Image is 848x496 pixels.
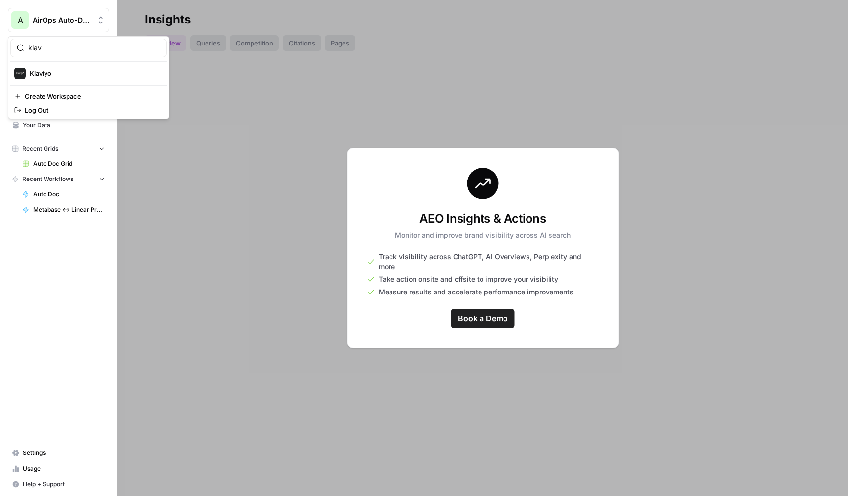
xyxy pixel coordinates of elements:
[18,186,109,202] a: Auto Doc
[14,68,26,79] img: Klaviyo Logo
[8,8,109,32] button: Workspace: AirOps Auto-Docs
[33,190,105,199] span: Auto Doc
[18,156,109,172] a: Auto Doc Grid
[33,159,105,168] span: Auto Doc Grid
[25,105,159,115] span: Log Out
[33,15,92,25] span: AirOps Auto-Docs
[23,175,73,183] span: Recent Workflows
[458,313,508,324] span: Book a Demo
[30,68,159,78] span: Klaviyo
[23,480,105,489] span: Help + Support
[10,90,167,103] a: Create Workspace
[23,449,105,457] span: Settings
[395,211,571,226] h3: AEO Insights & Actions
[23,121,105,130] span: Your Data
[8,461,109,476] a: Usage
[8,172,109,186] button: Recent Workflows
[395,230,571,240] p: Monitor and improve brand visibility across AI search
[451,309,515,328] a: Book a Demo
[33,205,105,214] span: Metabase <-> Linear Project Updates
[28,43,160,53] input: Search Workspaces
[379,287,573,297] span: Measure results and accelerate performance improvements
[8,476,109,492] button: Help + Support
[8,141,109,156] button: Recent Grids
[379,252,598,271] span: Track visibility across ChatGPT, AI Overviews, Perplexity and more
[18,14,23,26] span: A
[18,202,109,218] a: Metabase <-> Linear Project Updates
[10,103,167,117] a: Log Out
[23,144,58,153] span: Recent Grids
[8,445,109,461] a: Settings
[8,36,169,119] div: Workspace: AirOps Auto-Docs
[23,464,105,473] span: Usage
[8,117,109,133] a: Your Data
[25,91,159,101] span: Create Workspace
[379,274,558,284] span: Take action onsite and offsite to improve your visibility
